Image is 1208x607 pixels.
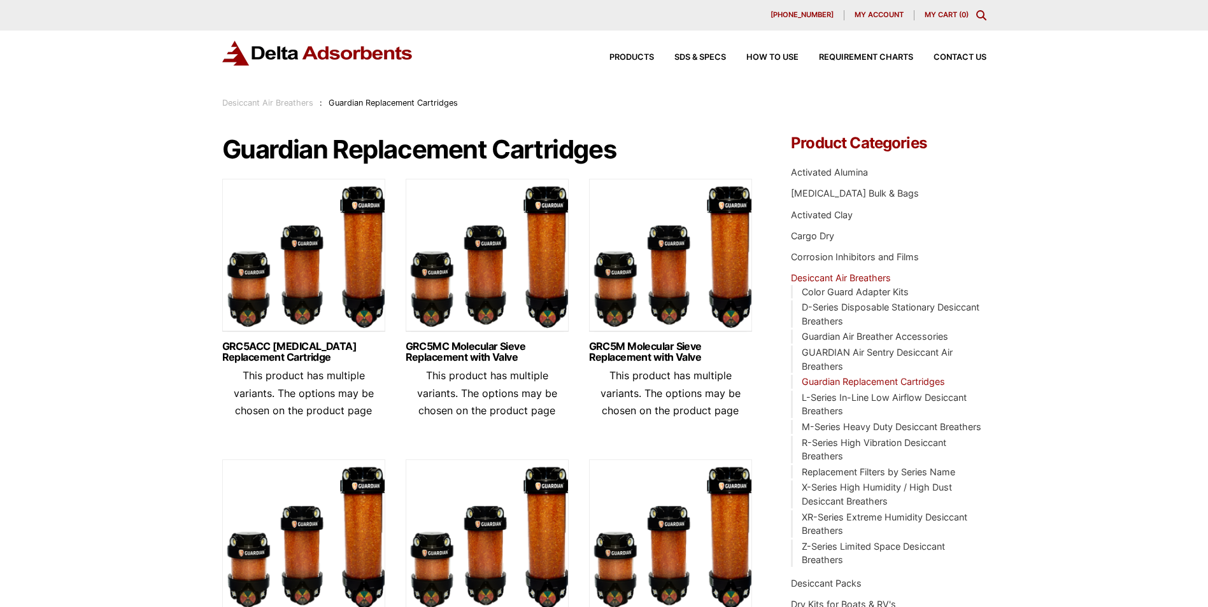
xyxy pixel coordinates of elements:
[844,10,914,20] a: My account
[222,136,753,164] h1: Guardian Replacement Cartridges
[855,11,904,18] span: My account
[234,369,374,416] span: This product has multiple variants. The options may be chosen on the product page
[925,10,969,19] a: My Cart (0)
[802,482,952,506] a: X-Series High Humidity / High Dust Desiccant Breathers
[654,53,726,62] a: SDS & SPECS
[802,376,945,387] a: Guardian Replacement Cartridges
[222,41,413,66] img: Delta Adsorbents
[791,230,834,241] a: Cargo Dry
[802,512,967,536] a: XR-Series Extreme Humidity Desiccant Breathers
[791,167,868,178] a: Activated Alumina
[791,209,853,220] a: Activated Clay
[746,53,799,62] span: How to Use
[674,53,726,62] span: SDS & SPECS
[799,53,913,62] a: Requirement Charts
[819,53,913,62] span: Requirement Charts
[589,53,654,62] a: Products
[934,53,986,62] span: Contact Us
[609,53,654,62] span: Products
[802,302,979,326] a: D-Series Disposable Stationary Desiccant Breathers
[222,341,385,363] a: GRC5ACC [MEDICAL_DATA] Replacement Cartridge
[329,98,458,108] span: Guardian Replacement Cartridges
[791,251,919,262] a: Corrosion Inhibitors and Films
[791,272,891,283] a: Desiccant Air Breathers
[802,541,945,566] a: Z-Series Limited Space Desiccant Breathers
[406,341,569,363] a: GRC5MC Molecular Sieve Replacement with Valve
[726,53,799,62] a: How to Use
[320,98,322,108] span: :
[802,392,967,417] a: L-Series In-Line Low Airflow Desiccant Breathers
[600,369,741,416] span: This product has multiple variants. The options may be chosen on the product page
[976,10,986,20] div: Toggle Modal Content
[802,347,953,372] a: GUARDIAN Air Sentry Desiccant Air Breathers
[791,578,862,589] a: Desiccant Packs
[802,286,909,297] a: Color Guard Adapter Kits
[771,11,834,18] span: [PHONE_NUMBER]
[802,331,948,342] a: Guardian Air Breather Accessories
[802,421,981,432] a: M-Series Heavy Duty Desiccant Breathers
[802,466,955,477] a: Replacement Filters by Series Name
[913,53,986,62] a: Contact Us
[760,10,844,20] a: [PHONE_NUMBER]
[222,98,313,108] a: Desiccant Air Breathers
[589,341,752,363] a: GRC5M Molecular Sieve Replacement with Valve
[791,188,919,199] a: [MEDICAL_DATA] Bulk & Bags
[417,369,557,416] span: This product has multiple variants. The options may be chosen on the product page
[962,10,966,19] span: 0
[791,136,986,151] h4: Product Categories
[802,437,946,462] a: R-Series High Vibration Desiccant Breathers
